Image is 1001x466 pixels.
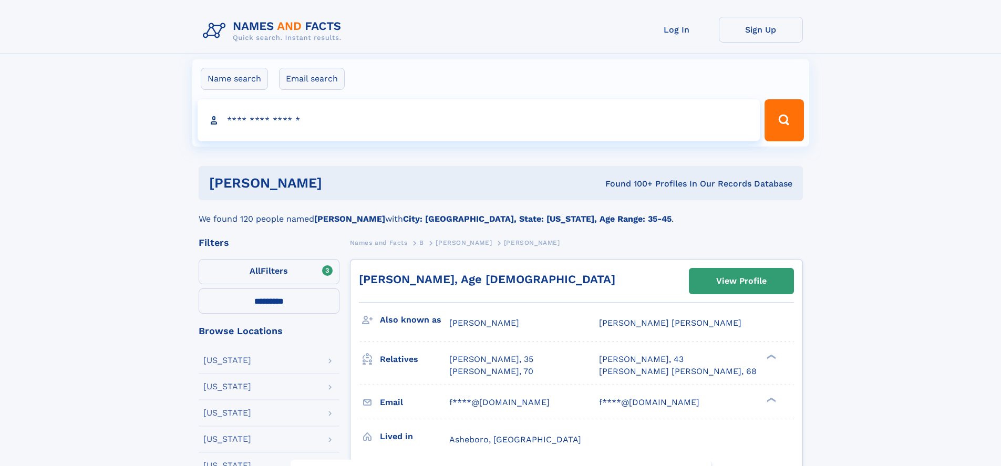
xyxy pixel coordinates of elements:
div: [US_STATE] [203,356,251,365]
button: Search Button [765,99,803,141]
a: Names and Facts [350,236,408,249]
div: ❯ [764,396,777,403]
span: [PERSON_NAME] [PERSON_NAME] [599,318,741,328]
b: [PERSON_NAME] [314,214,385,224]
a: Log In [635,17,719,43]
h3: Relatives [380,350,449,368]
a: [PERSON_NAME], 43 [599,354,684,365]
label: Name search [201,68,268,90]
div: [US_STATE] [203,409,251,417]
h3: Also known as [380,311,449,329]
div: Filters [199,238,339,247]
span: [PERSON_NAME] [504,239,560,246]
a: B [419,236,424,249]
span: [PERSON_NAME] [436,239,492,246]
div: [US_STATE] [203,435,251,443]
div: ❯ [764,354,777,360]
h3: Email [380,393,449,411]
a: Sign Up [719,17,803,43]
b: City: [GEOGRAPHIC_DATA], State: [US_STATE], Age Range: 35-45 [403,214,672,224]
div: View Profile [716,269,767,293]
div: Found 100+ Profiles In Our Records Database [463,178,792,190]
div: Browse Locations [199,326,339,336]
span: B [419,239,424,246]
a: View Profile [689,268,793,294]
h3: Lived in [380,428,449,446]
span: Asheboro, [GEOGRAPHIC_DATA] [449,434,581,444]
h1: [PERSON_NAME] [209,177,464,190]
span: [PERSON_NAME] [449,318,519,328]
a: [PERSON_NAME] [436,236,492,249]
img: Logo Names and Facts [199,17,350,45]
div: We found 120 people named with . [199,200,803,225]
a: [PERSON_NAME], Age [DEMOGRAPHIC_DATA] [359,273,615,286]
input: search input [198,99,760,141]
span: All [250,266,261,276]
label: Email search [279,68,345,90]
label: Filters [199,259,339,284]
a: [PERSON_NAME] [PERSON_NAME], 68 [599,366,757,377]
a: [PERSON_NAME], 35 [449,354,533,365]
div: [US_STATE] [203,382,251,391]
a: [PERSON_NAME], 70 [449,366,533,377]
